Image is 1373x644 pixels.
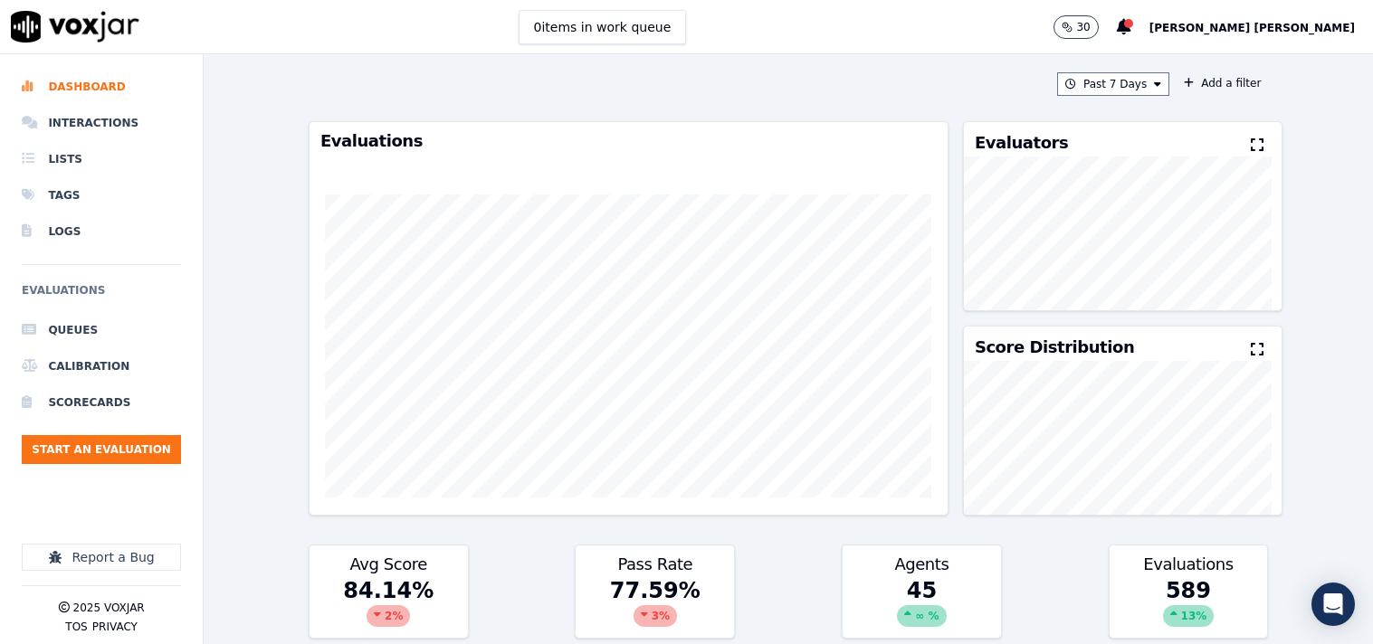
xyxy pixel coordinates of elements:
div: ∞ % [897,605,946,627]
a: Queues [22,312,181,348]
div: 45 [843,576,1001,638]
p: 2025 Voxjar [73,601,145,615]
button: [PERSON_NAME] [PERSON_NAME] [1149,16,1373,38]
div: 589 [1110,576,1268,638]
h3: Pass Rate [586,556,723,573]
a: Logs [22,213,181,250]
button: 30 [1054,15,1098,39]
img: voxjar logo [11,11,139,43]
div: 13 % [1163,605,1215,627]
div: 84.14 % [310,576,468,638]
h3: Evaluators [975,135,1068,151]
h6: Evaluations [22,279,181,312]
h3: Avg Score [320,556,457,573]
button: 0items in work queue [519,10,687,44]
button: Add a filter [1177,72,1268,94]
div: 2 % [367,605,410,627]
a: Interactions [22,105,181,141]
button: Report a Bug [22,544,181,571]
button: Privacy [92,620,138,634]
button: Start an Evaluation [22,435,181,464]
p: 30 [1076,20,1090,34]
a: Tags [22,177,181,213]
div: Open Intercom Messenger [1311,582,1355,626]
span: [PERSON_NAME] [PERSON_NAME] [1149,22,1355,34]
a: Scorecards [22,384,181,421]
h3: Agents [853,556,990,573]
div: 3 % [634,605,677,627]
button: 30 [1054,15,1116,39]
a: Lists [22,141,181,177]
button: Past 7 Days [1057,72,1169,96]
button: TOS [65,620,87,634]
a: Dashboard [22,69,181,105]
h3: Evaluations [320,133,937,149]
div: 77.59 % [576,576,734,638]
h3: Evaluations [1120,556,1257,573]
h3: Score Distribution [975,339,1134,355]
a: Calibration [22,348,181,384]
